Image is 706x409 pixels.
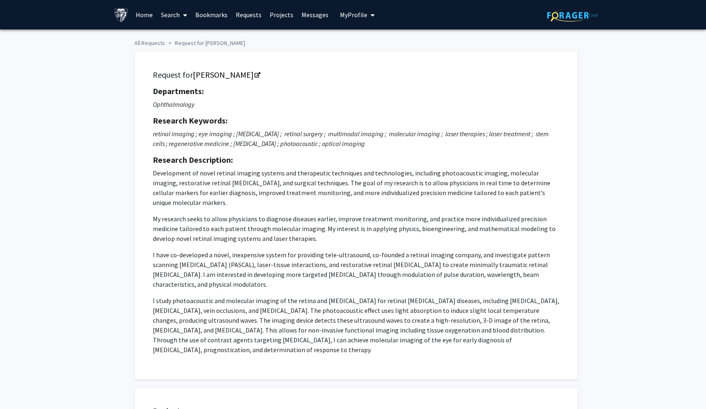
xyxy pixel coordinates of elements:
[132,0,157,29] a: Home
[232,0,266,29] a: Requests
[153,100,194,108] i: Ophthalmology
[340,11,367,19] span: My Profile
[297,0,333,29] a: Messages
[153,168,559,207] p: Development of novel retinal imaging systems and therapeutic techniques and technologies, includi...
[193,70,259,80] a: Opens in a new tab
[134,36,572,47] ol: breadcrumb
[153,296,559,355] p: I study photoacoustic and molecular imaging of the retina and [MEDICAL_DATA] for retinal [MEDICAL...
[153,250,559,289] p: I have co-developed a novel, inexpensive system for providing tele-ultrasound, co-founded a retin...
[153,70,559,80] h5: Request for
[157,0,191,29] a: Search
[153,86,204,96] strong: Departments:
[153,130,549,148] i: retinal imaging ; eye imaging ; [MEDICAL_DATA] ; retinal surgery ; multimodal imaging ; molecular...
[153,214,559,243] p: My research seeks to allow physicians to diagnose diseases earlier, improve treatment monitoring,...
[547,9,598,22] img: ForagerOne Logo
[6,372,35,403] iframe: Chat
[266,0,297,29] a: Projects
[153,155,233,165] strong: Research Description:
[114,8,128,22] img: Johns Hopkins University Logo
[165,39,245,47] li: Request for [PERSON_NAME]
[153,115,228,126] strong: Research Keywords:
[191,0,232,29] a: Bookmarks
[134,39,165,47] a: All Requests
